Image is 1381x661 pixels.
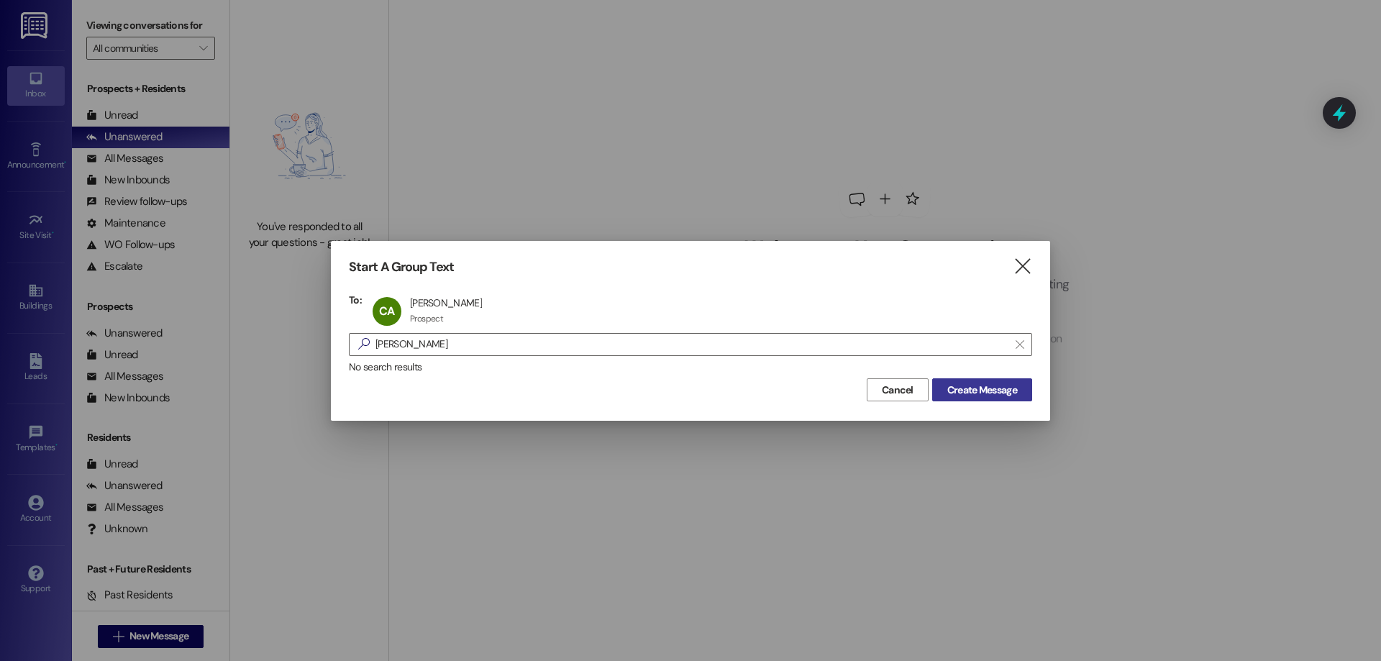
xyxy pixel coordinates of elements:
[1013,259,1032,274] i: 
[379,304,394,319] span: CA
[410,296,482,309] div: [PERSON_NAME]
[349,293,362,306] h3: To:
[349,360,1032,375] div: No search results
[1008,334,1031,355] button: Clear text
[867,378,929,401] button: Cancel
[947,383,1017,398] span: Create Message
[375,334,1008,355] input: Search for any contact or apartment
[352,337,375,352] i: 
[1016,339,1024,350] i: 
[349,259,454,275] h3: Start A Group Text
[410,313,443,324] div: Prospect
[932,378,1032,401] button: Create Message
[882,383,913,398] span: Cancel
